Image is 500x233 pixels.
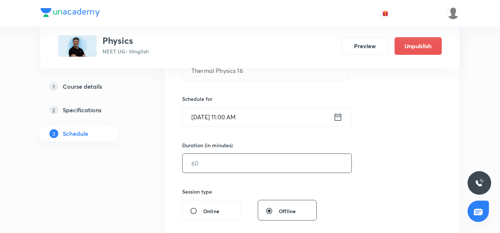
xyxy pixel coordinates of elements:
[103,47,149,55] p: NEET UG • Hinglish
[63,82,102,91] h5: Course details
[49,82,58,91] p: 1
[279,207,296,215] span: Offline
[379,7,391,19] button: avatar
[182,141,233,149] h6: Duration (in minutes)
[103,35,149,46] h3: Physics
[182,95,348,103] h6: Schedule for
[49,106,58,114] p: 2
[183,154,351,173] input: 60
[341,37,389,55] button: Preview
[395,37,442,55] button: Unpublish
[58,35,97,57] img: E800EA8A-99EC-4A5B-8A12-76D8939C0237_plus.png
[49,129,58,138] p: 3
[475,179,484,187] img: ttu
[41,8,100,19] a: Company Logo
[41,103,141,117] a: 2Specifications
[182,188,212,195] h6: Session type
[447,7,459,20] img: Anshumaan Gangrade
[41,79,141,94] a: 1Course details
[63,106,101,114] h5: Specifications
[183,61,348,80] input: A great title is short, clear and descriptive
[41,8,100,17] img: Company Logo
[382,10,389,17] img: avatar
[63,129,88,138] h5: Schedule
[203,207,219,215] span: Online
